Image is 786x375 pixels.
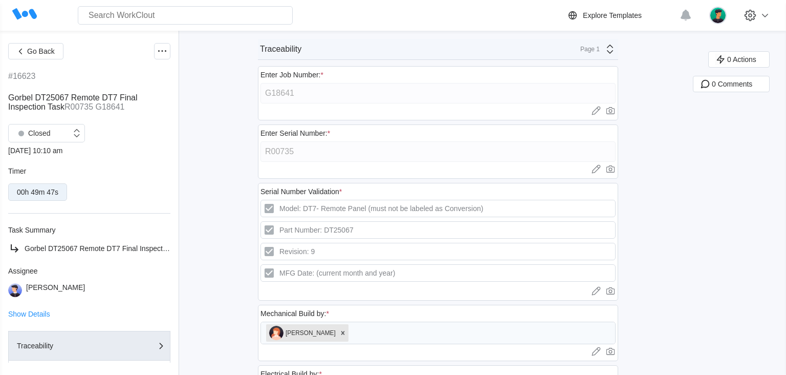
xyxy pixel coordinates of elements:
div: Serial Number Validation [260,187,342,196]
mark: G18641 [96,102,125,111]
span: 0 Actions [727,56,756,63]
img: user-5.png [8,283,22,297]
div: Mechanical Build by: [260,309,329,318]
input: Type here... [260,141,616,162]
label: Revision: 9 [260,243,616,260]
a: Gorbel DT25067 Remote DT7 Final Inspection Task [8,242,170,255]
div: Enter Serial Number: [260,129,330,137]
span: Gorbel DT25067 Remote DT7 Final Inspection Task [25,244,189,253]
div: Enter Job Number: [260,71,323,79]
img: user.png [709,7,727,24]
span: 0 Comments [712,80,752,88]
div: Traceability [260,45,301,54]
span: Go Back [27,48,55,55]
button: Go Back [8,43,63,59]
div: [PERSON_NAME] [26,283,85,297]
div: #16623 [8,72,35,81]
mark: R00735 [64,102,93,111]
div: Explore Templates [583,11,642,19]
label: MFG Date: (current month and year) [260,264,616,282]
span: Gorbel DT25067 Remote DT7 Final Inspection Task [8,93,138,111]
button: Show Details [8,310,50,318]
label: Model: DT7- Remote Panel (must not be labeled as Conversion) [260,200,616,217]
div: Task Summary [8,226,170,234]
label: Part Number: DT25067 [260,221,616,239]
div: 00h 49m 47s [17,188,58,196]
div: Closed [14,126,51,140]
div: Timer [8,167,170,175]
button: Traceability [8,331,170,361]
div: Assignee [8,267,170,275]
div: Traceability [17,342,119,349]
button: 0 Comments [693,76,770,92]
input: Type here... [260,83,616,103]
button: 0 Actions [708,51,770,68]
div: [DATE] 10:10 am [8,147,170,155]
div: Page 1 [574,46,600,53]
input: Search WorkClout [78,6,293,25]
a: Explore Templates [566,9,674,22]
